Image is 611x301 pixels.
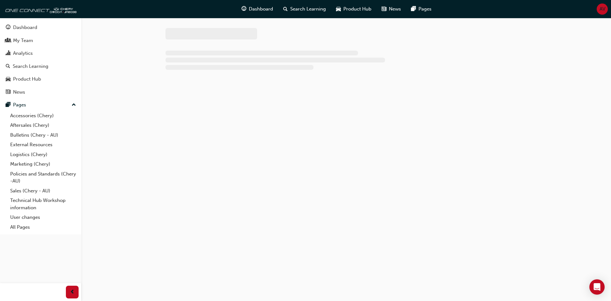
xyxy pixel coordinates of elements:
a: Product Hub [3,73,79,85]
a: News [3,86,79,98]
a: search-iconSearch Learning [278,3,331,16]
div: Analytics [13,50,33,57]
div: News [13,89,25,96]
span: guage-icon [242,5,246,13]
a: Logistics (Chery) [8,150,79,160]
img: oneconnect [3,3,76,15]
button: AV [597,4,608,15]
a: External Resources [8,140,79,150]
span: pages-icon [6,102,11,108]
span: search-icon [6,64,10,69]
a: news-iconNews [376,3,406,16]
a: User changes [8,212,79,222]
span: guage-icon [6,25,11,31]
a: Bulletins (Chery - AU) [8,130,79,140]
span: pages-icon [411,5,416,13]
button: DashboardMy TeamAnalyticsSearch LearningProduct HubNews [3,20,79,99]
span: people-icon [6,38,11,44]
a: Accessories (Chery) [8,111,79,121]
span: search-icon [283,5,288,13]
span: car-icon [6,76,11,82]
span: Pages [418,5,432,13]
span: car-icon [336,5,341,13]
a: Technical Hub Workshop information [8,196,79,212]
a: pages-iconPages [406,3,437,16]
span: Search Learning [290,5,326,13]
div: Search Learning [13,63,48,70]
span: chart-icon [6,51,11,56]
div: My Team [13,37,33,44]
span: News [389,5,401,13]
span: AV [600,5,605,13]
button: Pages [3,99,79,111]
span: Dashboard [249,5,273,13]
a: Analytics [3,47,79,59]
span: up-icon [72,101,76,109]
div: Dashboard [13,24,37,31]
a: Sales (Chery - AU) [8,186,79,196]
span: Product Hub [343,5,371,13]
a: Marketing (Chery) [8,159,79,169]
div: Open Intercom Messenger [589,279,605,295]
a: Dashboard [3,22,79,33]
a: All Pages [8,222,79,232]
span: prev-icon [70,288,75,296]
span: news-icon [382,5,386,13]
a: Policies and Standards (Chery -AU) [8,169,79,186]
a: guage-iconDashboard [236,3,278,16]
div: Product Hub [13,75,41,83]
a: Search Learning [3,61,79,72]
span: news-icon [6,90,11,95]
a: My Team [3,35,79,47]
a: Aftersales (Chery) [8,120,79,130]
a: car-iconProduct Hub [331,3,376,16]
div: Pages [13,101,26,109]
